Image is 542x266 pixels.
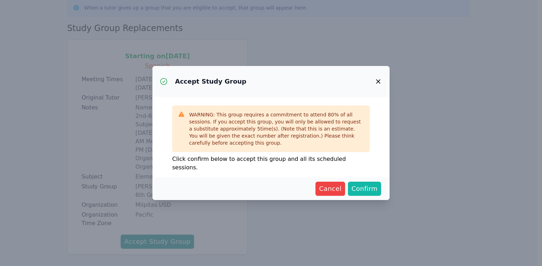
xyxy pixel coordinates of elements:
button: Confirm [348,182,381,196]
button: Cancel [315,182,345,196]
span: Confirm [351,184,378,194]
p: Click confirm below to accept this group and all its scheduled sessions. [172,155,370,172]
span: Cancel [319,184,342,194]
div: WARNING: This group requires a commitment to attend 80 % of all sessions. If you accept this grou... [189,111,364,146]
h3: Accept Study Group [175,77,246,86]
